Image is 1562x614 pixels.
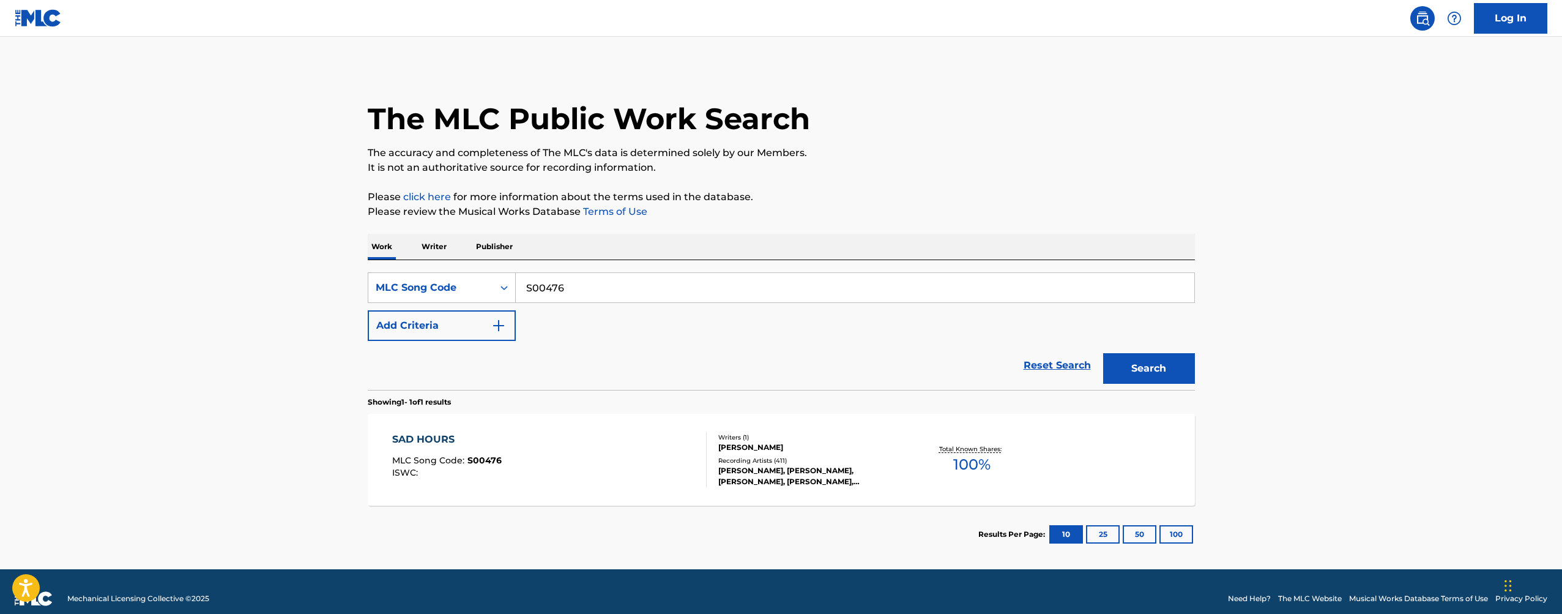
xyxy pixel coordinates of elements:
[392,467,421,478] span: ISWC :
[376,280,486,295] div: MLC Song Code
[368,190,1195,204] p: Please for more information about the terms used in the database.
[1017,352,1097,379] a: Reset Search
[1086,525,1120,544] button: 25
[1504,567,1512,604] div: Drag
[368,234,396,260] p: Work
[1474,3,1547,34] a: Log In
[718,433,903,442] div: Writers ( 1 )
[1495,593,1547,604] a: Privacy Policy
[1415,11,1430,26] img: search
[581,206,647,217] a: Terms of Use
[15,9,62,27] img: MLC Logo
[368,414,1195,506] a: SAD HOURSMLC Song Code:S00476ISWC:Writers (1)[PERSON_NAME]Recording Artists (411)[PERSON_NAME], [...
[368,100,810,137] h1: The MLC Public Work Search
[467,455,502,466] span: S00476
[718,456,903,465] div: Recording Artists ( 411 )
[15,591,53,606] img: logo
[368,272,1195,390] form: Search Form
[1501,555,1562,614] iframe: Chat Widget
[1159,525,1193,544] button: 100
[953,454,991,476] span: 100 %
[368,310,516,341] button: Add Criteria
[1278,593,1342,604] a: The MLC Website
[392,432,502,447] div: SAD HOURS
[978,529,1048,540] p: Results Per Page:
[472,234,516,260] p: Publisher
[368,397,451,408] p: Showing 1 - 1 of 1 results
[718,442,903,453] div: [PERSON_NAME]
[1103,353,1195,384] button: Search
[403,191,451,203] a: click here
[1447,11,1462,26] img: help
[67,593,209,604] span: Mechanical Licensing Collective © 2025
[1123,525,1156,544] button: 50
[1442,6,1467,31] div: Help
[1228,593,1271,604] a: Need Help?
[418,234,450,260] p: Writer
[718,465,903,487] div: [PERSON_NAME], [PERSON_NAME], [PERSON_NAME], [PERSON_NAME], [PERSON_NAME]
[1349,593,1488,604] a: Musical Works Database Terms of Use
[368,146,1195,160] p: The accuracy and completeness of The MLC's data is determined solely by our Members.
[368,204,1195,219] p: Please review the Musical Works Database
[1049,525,1083,544] button: 10
[368,160,1195,175] p: It is not an authoritative source for recording information.
[939,444,1005,454] p: Total Known Shares:
[1410,6,1435,31] a: Public Search
[491,318,506,333] img: 9d2ae6d4665cec9f34b9.svg
[392,455,467,466] span: MLC Song Code :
